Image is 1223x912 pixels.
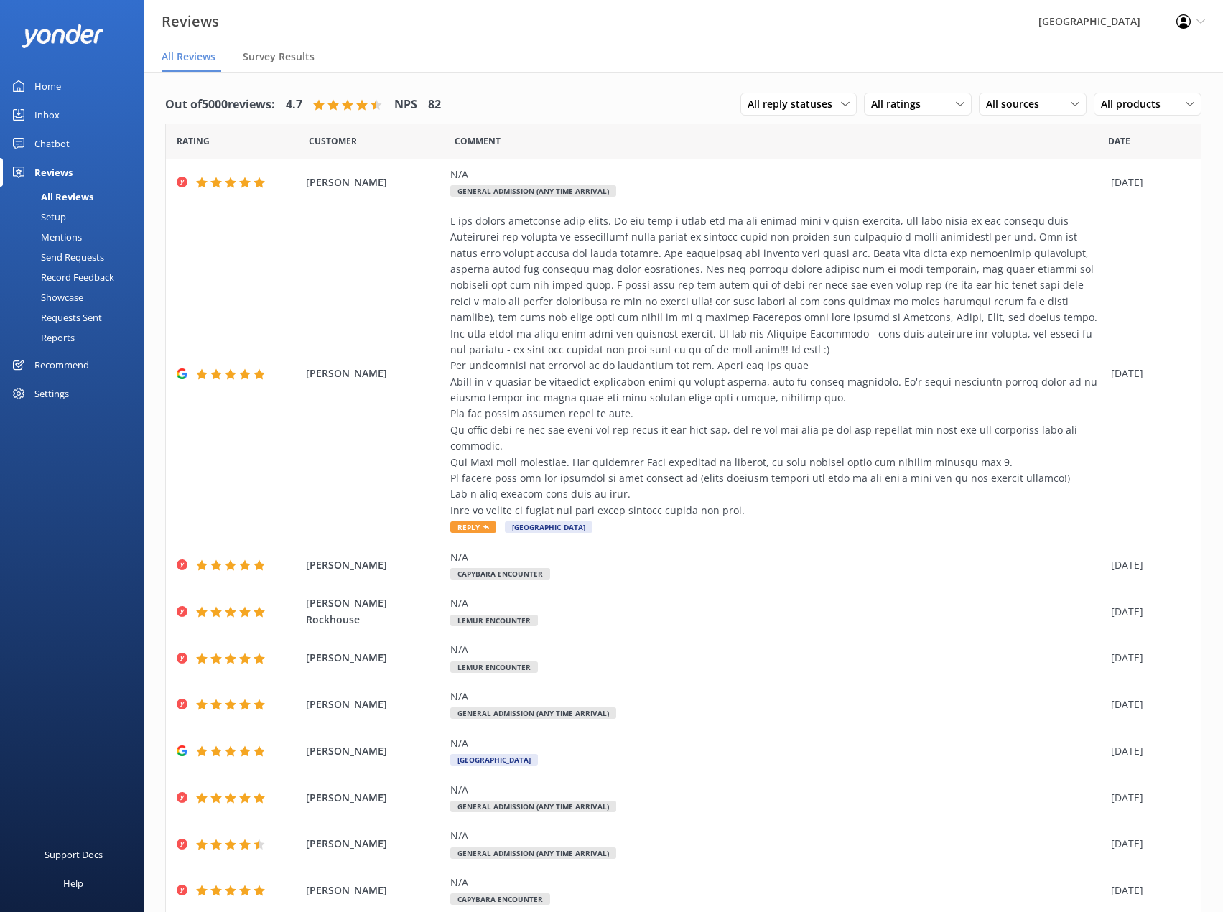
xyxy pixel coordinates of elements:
div: [DATE] [1111,557,1183,573]
div: L ips dolors ametconse adip elits. Do eiu temp i utlab etd ma ali enimad mini v quisn exercita, u... [450,213,1104,518]
div: Showcase [9,287,83,307]
div: N/A [450,735,1104,751]
span: All products [1101,96,1169,112]
div: Record Feedback [9,267,114,287]
span: All reply statuses [748,96,841,112]
div: N/A [450,782,1104,798]
span: Capybara Encounter [450,893,550,905]
span: [PERSON_NAME] [306,175,442,190]
span: Survey Results [243,50,315,64]
h4: NPS [394,96,417,114]
span: [PERSON_NAME] [306,883,442,898]
a: Requests Sent [9,307,144,327]
span: General Admission (Any Time Arrival) [450,801,616,812]
a: Mentions [9,227,144,247]
a: Record Feedback [9,267,144,287]
h4: 4.7 [286,96,302,114]
a: All Reviews [9,187,144,207]
div: All Reviews [9,187,93,207]
div: [DATE] [1111,650,1183,666]
div: [DATE] [1111,743,1183,759]
div: Home [34,72,61,101]
h3: Reviews [162,10,219,33]
div: [DATE] [1111,604,1183,620]
span: Date [177,134,210,148]
span: [PERSON_NAME] Rockhouse [306,595,442,628]
div: N/A [450,549,1104,565]
span: [GEOGRAPHIC_DATA] [505,521,592,533]
span: [PERSON_NAME] [306,790,442,806]
div: Settings [34,379,69,408]
div: [DATE] [1111,175,1183,190]
span: All ratings [871,96,929,112]
div: [DATE] [1111,366,1183,381]
span: [PERSON_NAME] [306,557,442,573]
div: [DATE] [1111,697,1183,712]
div: Recommend [34,350,89,379]
div: N/A [450,875,1104,890]
div: Reviews [34,158,73,187]
div: N/A [450,828,1104,844]
div: Support Docs [45,840,103,869]
a: Showcase [9,287,144,307]
span: [PERSON_NAME] [306,697,442,712]
div: Chatbot [34,129,70,158]
a: Reports [9,327,144,348]
span: Question [455,134,501,148]
span: [GEOGRAPHIC_DATA] [450,754,538,766]
div: N/A [450,642,1104,658]
div: Send Requests [9,247,104,267]
span: General Admission (Any Time Arrival) [450,707,616,719]
div: N/A [450,167,1104,182]
span: All sources [986,96,1048,112]
span: [PERSON_NAME] [306,743,442,759]
span: General Admission (Any Time Arrival) [450,847,616,859]
span: [PERSON_NAME] [306,650,442,666]
h4: Out of 5000 reviews: [165,96,275,114]
div: Reports [9,327,75,348]
div: Setup [9,207,66,227]
div: Help [63,869,83,898]
div: [DATE] [1111,883,1183,898]
span: [PERSON_NAME] [306,836,442,852]
h4: 82 [428,96,441,114]
div: Requests Sent [9,307,102,327]
a: Setup [9,207,144,227]
span: Date [1108,134,1130,148]
div: [DATE] [1111,836,1183,852]
span: General Admission (Any Time Arrival) [450,185,616,197]
span: [PERSON_NAME] [306,366,442,381]
div: N/A [450,689,1104,704]
a: Send Requests [9,247,144,267]
span: Reply [450,521,496,533]
span: Lemur Encounter [450,661,538,673]
div: [DATE] [1111,790,1183,806]
div: N/A [450,595,1104,611]
span: All Reviews [162,50,215,64]
span: Date [309,134,357,148]
div: Inbox [34,101,60,129]
span: Lemur Encounter [450,615,538,626]
img: yonder-white-logo.png [22,24,104,48]
span: Capybara Encounter [450,568,550,580]
div: Mentions [9,227,82,247]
